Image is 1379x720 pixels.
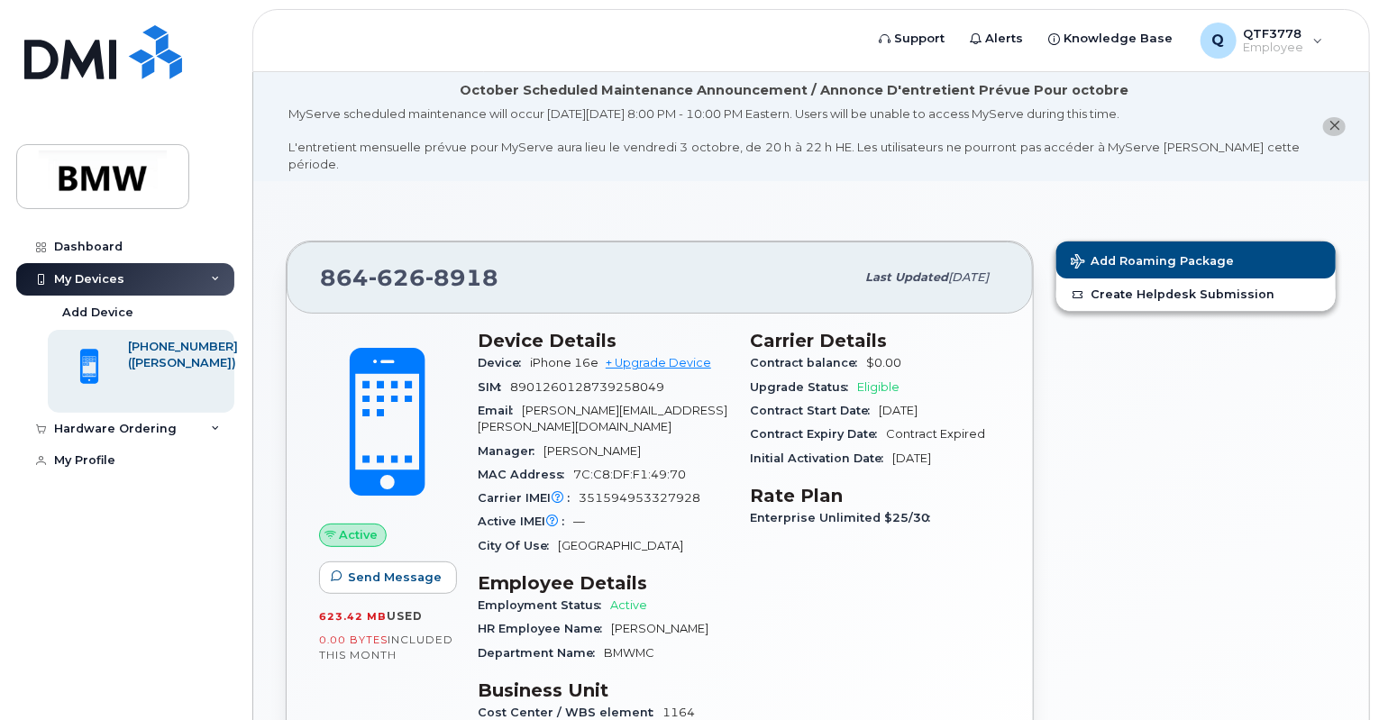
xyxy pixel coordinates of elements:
span: Contract Start Date [750,404,879,417]
span: [GEOGRAPHIC_DATA] [558,539,683,552]
span: 1164 [662,706,695,719]
span: 626 [369,264,425,291]
span: Contract Expired [886,427,985,441]
span: Last updated [865,270,948,284]
div: October Scheduled Maintenance Announcement / Annonce D'entretient Prévue Pour octobre [460,81,1128,100]
span: [DATE] [879,404,918,417]
span: [DATE] [948,270,989,284]
span: Contract Expiry Date [750,427,886,441]
button: close notification [1323,117,1346,136]
span: SIM [478,380,510,394]
h3: Business Unit [478,679,728,701]
span: Carrier IMEI [478,491,579,505]
span: 0.00 Bytes [319,633,388,646]
span: Initial Activation Date [750,451,892,465]
div: MyServe scheduled maintenance will occur [DATE][DATE] 8:00 PM - 10:00 PM Eastern. Users will be u... [288,105,1300,172]
span: 7C:C8:DF:F1:49:70 [573,468,686,481]
span: 8918 [425,264,498,291]
span: — [573,515,585,528]
span: Contract balance [750,356,866,369]
span: Device [478,356,530,369]
h3: Device Details [478,330,728,351]
span: Cost Center / WBS element [478,706,662,719]
span: Active [340,526,379,543]
span: 623.42 MB [319,610,387,623]
span: HR Employee Name [478,622,611,635]
span: 8901260128739258049 [510,380,664,394]
span: MAC Address [478,468,573,481]
span: City Of Use [478,539,558,552]
span: [PERSON_NAME][EMAIL_ADDRESS][PERSON_NAME][DOMAIN_NAME] [478,404,727,433]
span: Send Message [348,569,442,586]
span: Email [478,404,522,417]
span: [DATE] [892,451,931,465]
h3: Carrier Details [750,330,1000,351]
span: Department Name [478,646,604,660]
button: Send Message [319,561,457,594]
h3: Rate Plan [750,485,1000,506]
span: Enterprise Unlimited $25/30 [750,511,939,524]
span: Active [610,598,647,612]
span: $0.00 [866,356,901,369]
span: 351594953327928 [579,491,700,505]
span: used [387,609,423,623]
span: Manager [478,444,543,458]
a: Create Helpdesk Submission [1056,278,1336,311]
span: [PERSON_NAME] [543,444,641,458]
span: Add Roaming Package [1071,254,1234,271]
button: Add Roaming Package [1056,242,1336,278]
span: [PERSON_NAME] [611,622,708,635]
span: Upgrade Status [750,380,857,394]
span: 864 [320,264,498,291]
a: + Upgrade Device [606,356,711,369]
h3: Employee Details [478,572,728,594]
iframe: Messenger Launcher [1301,642,1365,706]
span: Active IMEI [478,515,573,528]
span: Eligible [857,380,900,394]
span: Employment Status [478,598,610,612]
span: iPhone 16e [530,356,598,369]
span: BMWMC [604,646,654,660]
